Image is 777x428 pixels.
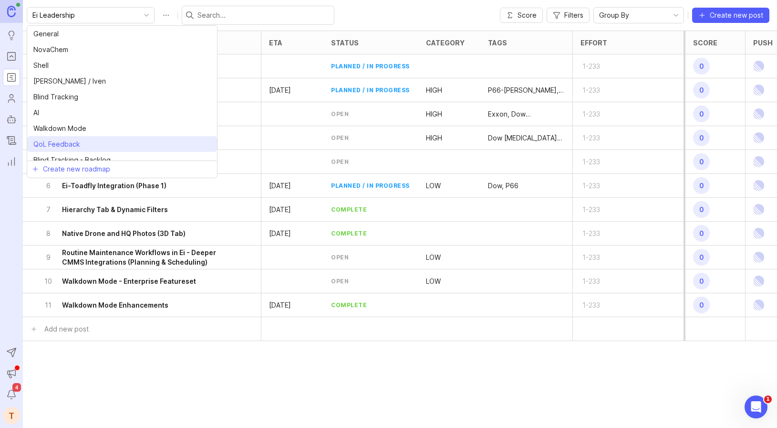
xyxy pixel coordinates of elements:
[3,153,20,170] a: Reporting
[33,92,78,102] span: Blind Tracking
[580,251,610,264] p: 1-233
[3,48,20,65] a: Portal
[753,102,764,126] img: Linear Logo
[488,86,565,95] div: P66-Sweeny, P66, ALNG, Dow Hydrocarbon TA
[31,165,39,173] svg: prefix icon Plus
[518,11,537,20] span: Score
[33,29,59,39] span: General
[44,324,89,334] div: Add new post
[33,44,68,55] span: NovaChem
[3,69,20,86] a: Roadmaps
[331,110,349,118] div: open
[488,86,565,95] p: P66-[PERSON_NAME], P66, ALNG, Dow [MEDICAL_DATA] TA
[753,174,764,197] img: Linear Logo
[3,111,20,128] a: Autopilot
[3,90,20,107] a: Users
[44,277,52,286] p: 10
[580,107,610,121] p: 1-233
[3,365,20,382] button: Announcements
[44,253,52,262] p: 9
[753,198,764,221] img: Linear Logo
[693,82,710,98] span: 0
[139,11,154,19] svg: toggle icon
[44,293,234,317] button: 11Walkdown Mode Enhancements
[580,60,610,73] p: 1-233
[426,86,442,95] p: HIGH
[488,39,507,46] div: tags
[331,158,349,166] div: open
[62,181,166,191] h6: Ei-Toadfly Integration (Phase 1)
[564,11,583,20] span: Filters
[3,344,20,361] button: Send to Autopilot
[599,10,629,21] span: Group By
[710,11,763,20] span: Create new post
[331,301,367,309] div: complete
[3,27,20,44] a: Ideas
[331,86,410,94] div: planned / in progress
[269,229,291,238] p: [DATE]
[33,155,111,165] span: Blind Tracking - Backlog
[33,60,49,71] span: Shell
[426,181,441,191] div: LOW
[158,8,174,23] button: Roadmap options
[580,179,610,193] p: 1-233
[488,109,565,119] div: Exxon, Dow Hydrocarbon TA
[753,150,764,173] img: Linear Logo
[753,54,764,78] img: Linear Logo
[197,10,330,21] input: Search...
[488,133,565,143] p: Dow [MEDICAL_DATA] TA
[426,109,442,119] p: HIGH
[331,134,349,142] div: open
[44,222,234,245] button: 8Native Drone and HQ Photos (3D Tab)
[693,297,710,313] span: 0
[269,181,291,191] p: [DATE]
[3,132,20,149] a: Changelog
[580,155,610,169] p: 1-233
[426,277,441,286] p: LOW
[331,39,359,46] div: status
[44,205,52,214] p: 7
[426,133,442,143] p: HIGH
[488,133,565,143] div: Dow Hydrocarbon TA
[44,229,52,238] p: 8
[3,407,20,424] button: T
[580,39,607,46] div: Effort
[580,203,610,216] p: 1-233
[62,248,234,267] h6: Routine Maintenance Workflows in Ei - Deeper CMMS Integrations (Planning & Scheduling)
[62,277,196,286] h6: Walkdown Mode - Enterprise Featureset
[43,164,110,174] span: Create new roadmap
[547,8,590,23] button: Filters
[44,174,234,197] button: 6Ei-Toadfly Integration (Phase 1)
[693,39,717,46] div: Score
[44,181,52,191] p: 6
[593,7,684,23] div: toggle menu
[331,253,349,261] div: open
[488,109,565,119] p: Exxon, Dow [MEDICAL_DATA] TA
[426,39,465,46] div: category
[331,182,410,190] div: planned / in progress
[580,275,610,288] p: 1-233
[426,253,441,262] p: LOW
[693,58,710,75] span: 0
[44,198,234,221] button: 7Hierarchy Tab & Dynamic Filters
[331,205,367,214] div: complete
[44,300,52,310] p: 11
[500,8,543,23] button: Score
[693,106,710,122] span: 0
[753,293,764,317] img: Linear Logo
[3,386,20,403] button: Notifications
[33,76,106,86] span: [PERSON_NAME] / Iven
[44,246,234,269] button: 9Routine Maintenance Workflows in Ei - Deeper CMMS Integrations (Planning & Scheduling)
[32,10,138,21] input: Ei Leadership
[753,39,773,46] div: Push
[269,300,291,310] p: [DATE]
[62,205,168,214] h6: Hierarchy Tab & Dynamic Filters
[62,229,186,238] h6: Native Drone and HQ Photos (3D Tab)
[580,84,610,97] p: 1-233
[331,62,410,70] div: planned / in progress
